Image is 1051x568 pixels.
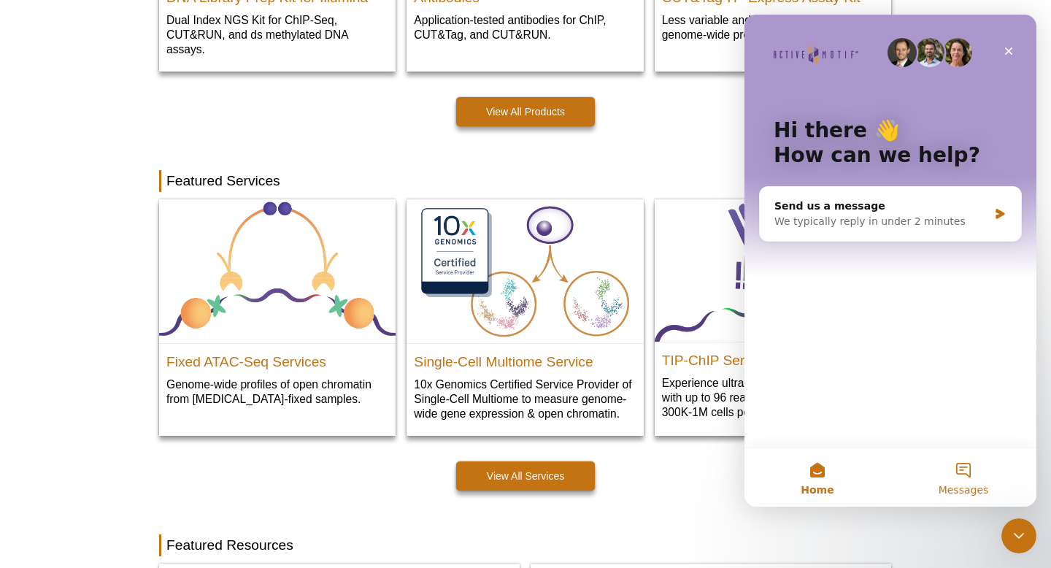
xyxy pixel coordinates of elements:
p: Genome-wide profiles of open chromatin from [MEDICAL_DATA]-fixed samples. [166,377,388,407]
p: Experience ultra-fast, high-throughput ChIP with up to 96 reactions, requiring as little as 300K-... [662,375,884,420]
img: TIP-ChIP Service [655,199,891,342]
h2: TIP-ChIP Service [662,346,884,368]
p: Application-tested antibodies for ChIP, CUT&Tag, and CUT&RUN. [414,12,636,42]
p: Less variable and higher-throughput genome-wide profiling of histone marks​. [662,12,884,42]
p: 10x Genomics Certified Service Provider of Single-Cell Multiome to measure genome-wide gene expre... [414,377,636,421]
a: View All Services [456,461,595,491]
a: Single-Cell Multiome Servicee Single-Cell Multiome Service 10x Genomics Certified Service Provide... [407,199,643,437]
a: View All Products [456,97,595,126]
iframe: Intercom live chat [1001,518,1036,553]
img: Fixed ATAC-Seq Services [159,199,396,344]
img: Single-Cell Multiome Servicee [407,199,643,344]
a: Fixed ATAC-Seq Services Fixed ATAC-Seq Services Genome-wide profiles of open chromatin from [MEDI... [159,199,396,422]
h2: Featured Resources [159,534,892,556]
h2: Featured Services [159,170,892,192]
h2: Single-Cell Multiome Service [414,348,636,369]
p: Dual Index NGS Kit for ChIP-Seq, CUT&RUN, and ds methylated DNA assays. [166,12,388,57]
iframe: Intercom live chat [744,15,1036,507]
h2: Fixed ATAC-Seq Services [166,348,388,369]
a: TIP-ChIP Service TIP-ChIP Service Experience ultra-fast, high-throughput ChIP with up to 96 react... [655,199,891,435]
